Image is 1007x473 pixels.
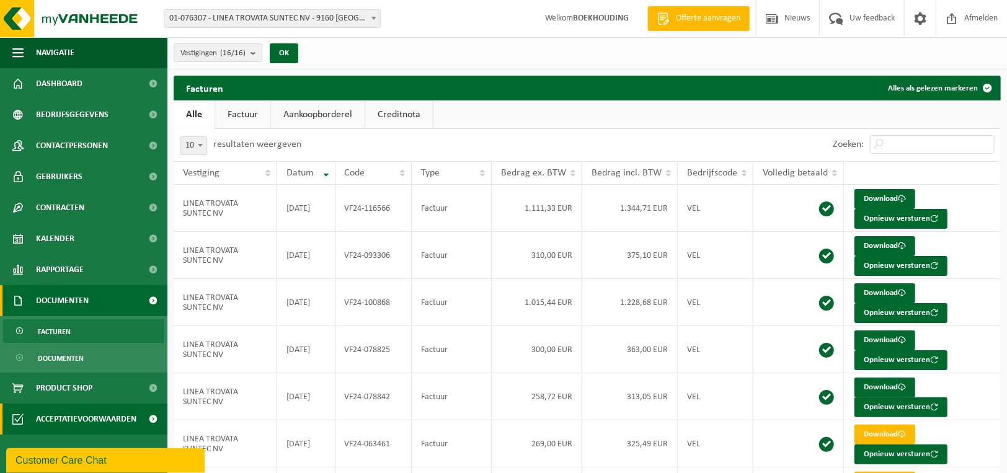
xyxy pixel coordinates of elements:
td: 310,00 EUR [492,232,582,279]
iframe: chat widget [6,446,207,473]
button: Opnieuw versturen [854,397,947,417]
span: Vestigingen [180,44,246,63]
a: Documenten [3,346,164,369]
span: Gebruikers [36,161,82,192]
a: Download [854,378,915,397]
button: OK [270,43,298,63]
td: 1.111,33 EUR [492,185,582,232]
span: Navigatie [36,37,74,68]
span: Contactpersonen [36,130,108,161]
td: LINEA TROVATA SUNTEC NV [174,279,277,326]
label: resultaten weergeven [213,139,301,149]
span: Code [345,168,365,178]
span: Documenten [38,347,84,370]
td: [DATE] [277,185,335,232]
span: 01-076307 - LINEA TROVATA SUNTEC NV - 9160 LOKEREN, MOSTEN 14 [164,9,381,28]
button: Opnieuw versturen [854,303,947,323]
span: Vestiging [183,168,220,178]
button: Alles als gelezen markeren [878,76,1000,100]
span: Kalender [36,223,74,254]
button: Opnieuw versturen [854,209,947,229]
span: Datum [286,168,314,178]
a: Download [854,236,915,256]
span: Documenten [36,285,89,316]
label: Zoeken: [833,140,864,150]
td: [DATE] [277,326,335,373]
a: Alle [174,100,215,129]
td: Factuur [412,373,492,420]
td: [DATE] [277,373,335,420]
td: VF24-078842 [335,373,412,420]
td: Factuur [412,326,492,373]
td: 269,00 EUR [492,420,582,467]
span: Dashboard [36,68,82,99]
span: Volledig betaald [763,168,828,178]
td: 258,72 EUR [492,373,582,420]
span: Bedrag incl. BTW [592,168,662,178]
td: [DATE] [277,232,335,279]
a: Creditnota [365,100,433,129]
span: 10 [180,137,206,154]
td: VEL [678,373,753,420]
a: Download [854,283,915,303]
button: Vestigingen(16/16) [174,43,262,62]
span: Bedrijfscode [687,168,737,178]
td: LINEA TROVATA SUNTEC NV [174,326,277,373]
td: LINEA TROVATA SUNTEC NV [174,185,277,232]
count: (16/16) [220,49,246,57]
span: Product Shop [36,373,92,404]
a: Factuur [215,100,270,129]
a: Download [854,330,915,350]
span: Bedrag ex. BTW [501,168,566,178]
td: Factuur [412,232,492,279]
td: [DATE] [277,279,335,326]
span: 01-076307 - LINEA TROVATA SUNTEC NV - 9160 LOKEREN, MOSTEN 14 [164,10,380,27]
td: 363,00 EUR [582,326,678,373]
td: 313,05 EUR [582,373,678,420]
span: Facturen [38,320,71,343]
h2: Facturen [174,76,236,100]
strong: BOEKHOUDING [573,14,629,23]
td: [DATE] [277,420,335,467]
td: VF24-116566 [335,185,412,232]
span: Bedrijfsgegevens [36,99,109,130]
td: Factuur [412,185,492,232]
a: Download [854,189,915,209]
span: Contracten [36,192,84,223]
span: Offerte aanvragen [673,12,743,25]
td: 325,49 EUR [582,420,678,467]
a: Aankoopborderel [271,100,365,129]
button: Opnieuw versturen [854,256,947,276]
td: 375,10 EUR [582,232,678,279]
button: Opnieuw versturen [854,444,947,464]
td: Factuur [412,420,492,467]
a: Download [854,425,915,444]
td: VF24-093306 [335,232,412,279]
a: Facturen [3,319,164,343]
td: LINEA TROVATA SUNTEC NV [174,373,277,420]
td: VEL [678,420,753,467]
td: LINEA TROVATA SUNTEC NV [174,232,277,279]
td: VEL [678,279,753,326]
td: VF24-063461 [335,420,412,467]
td: VF24-078825 [335,326,412,373]
td: VF24-100868 [335,279,412,326]
td: VEL [678,185,753,232]
td: VEL [678,326,753,373]
td: 300,00 EUR [492,326,582,373]
td: 1.344,71 EUR [582,185,678,232]
td: 1.228,68 EUR [582,279,678,326]
span: Acceptatievoorwaarden [36,404,136,435]
td: Factuur [412,279,492,326]
td: 1.015,44 EUR [492,279,582,326]
span: Rapportage [36,254,84,285]
a: Offerte aanvragen [647,6,750,31]
td: LINEA TROVATA SUNTEC NV [174,420,277,467]
span: Type [421,168,440,178]
button: Opnieuw versturen [854,350,947,370]
span: 10 [180,136,207,155]
td: VEL [678,232,753,279]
